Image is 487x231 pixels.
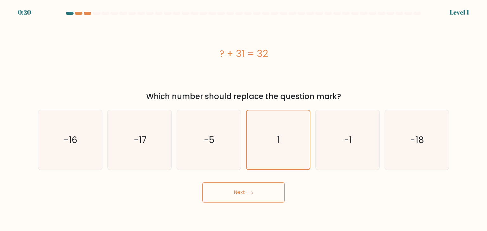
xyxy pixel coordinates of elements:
[411,134,424,146] text: -18
[450,8,469,17] div: Level 1
[64,134,78,146] text: -16
[42,91,445,102] div: Which number should replace the question mark?
[18,8,31,17] div: 0:20
[202,182,285,203] button: Next
[204,134,215,146] text: -5
[38,47,449,61] div: ? + 31 = 32
[277,134,280,146] text: 1
[134,134,146,146] text: -17
[344,134,352,146] text: -1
